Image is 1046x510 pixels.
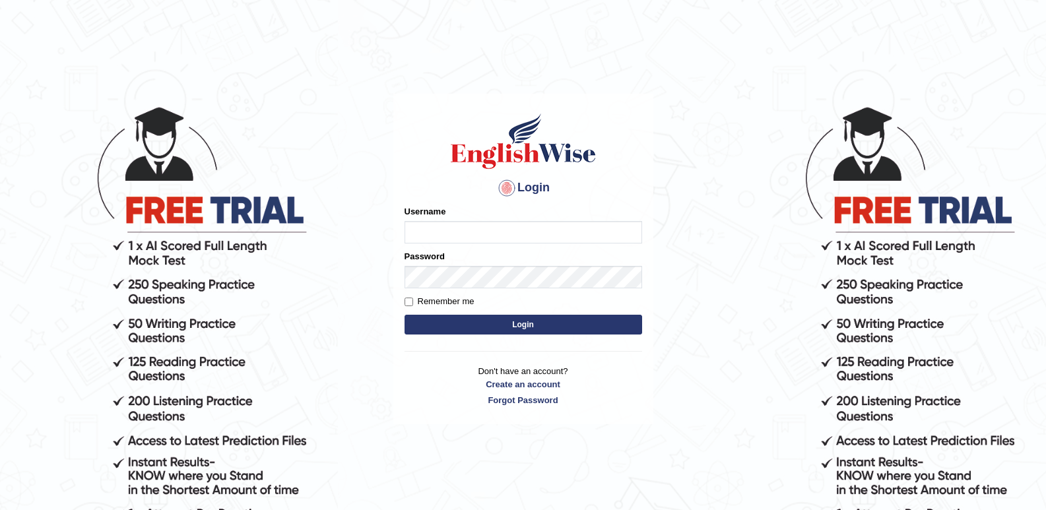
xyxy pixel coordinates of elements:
[405,365,642,406] p: Don't have an account?
[405,250,445,263] label: Password
[405,295,474,308] label: Remember me
[405,394,642,406] a: Forgot Password
[405,378,642,391] a: Create an account
[405,298,413,306] input: Remember me
[405,205,446,218] label: Username
[448,112,599,171] img: Logo of English Wise sign in for intelligent practice with AI
[405,177,642,199] h4: Login
[405,315,642,335] button: Login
